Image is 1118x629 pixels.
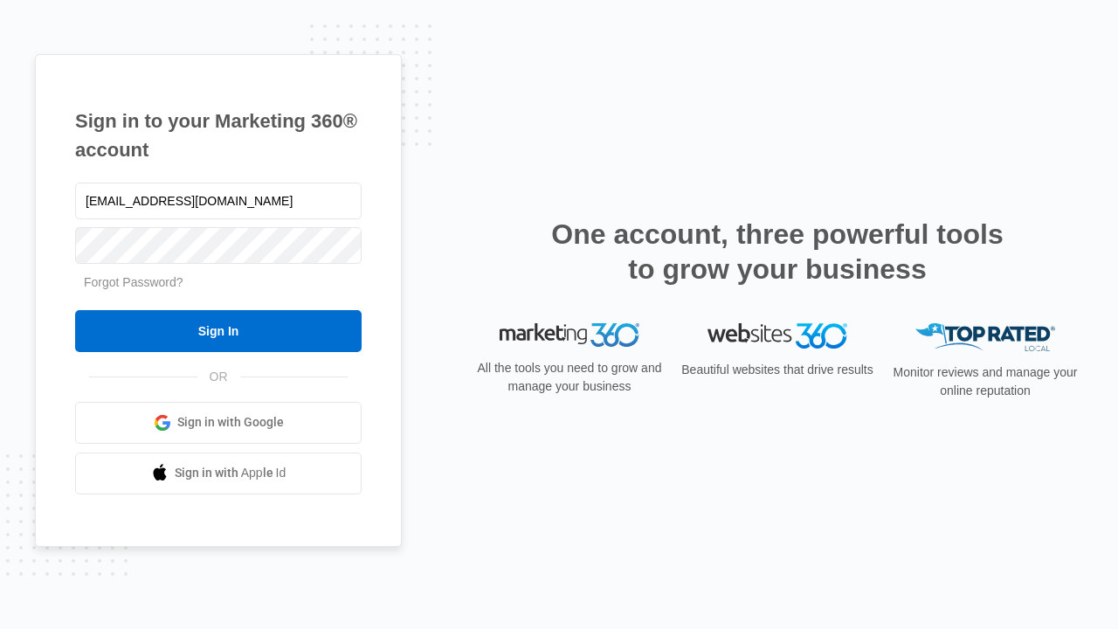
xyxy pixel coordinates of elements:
[707,323,847,349] img: Websites 360
[75,107,362,164] h1: Sign in to your Marketing 360® account
[887,363,1083,400] p: Monitor reviews and manage your online reputation
[75,453,362,494] a: Sign in with Apple Id
[472,359,667,396] p: All the tools you need to grow and manage your business
[500,323,639,348] img: Marketing 360
[75,310,362,352] input: Sign In
[75,402,362,444] a: Sign in with Google
[915,323,1055,352] img: Top Rated Local
[75,183,362,219] input: Email
[84,275,183,289] a: Forgot Password?
[197,368,240,386] span: OR
[177,413,284,432] span: Sign in with Google
[175,464,286,482] span: Sign in with Apple Id
[546,217,1009,287] h2: One account, three powerful tools to grow your business
[680,361,875,379] p: Beautiful websites that drive results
